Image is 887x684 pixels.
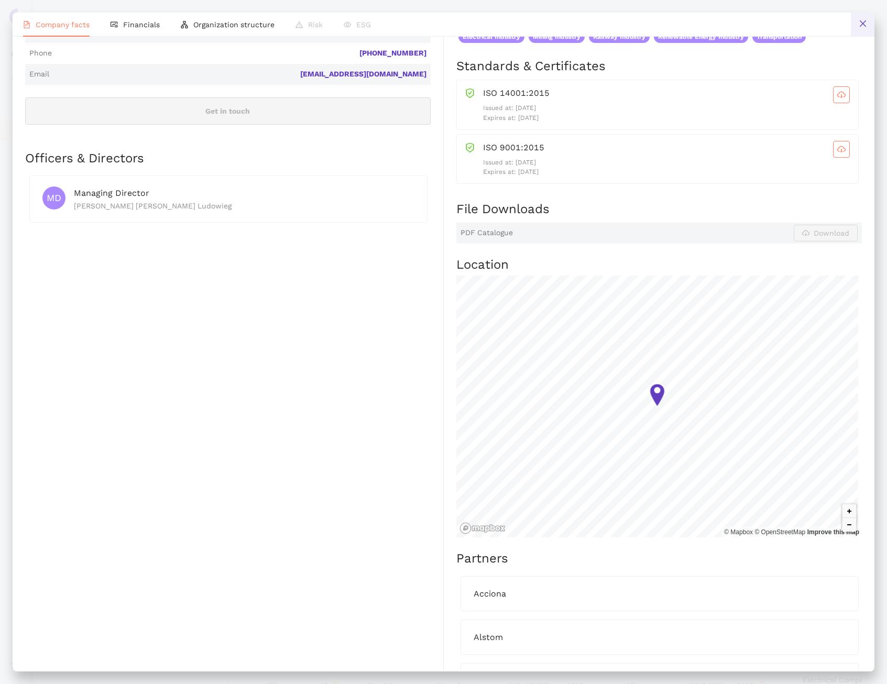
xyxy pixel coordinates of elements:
[834,145,849,153] span: cloud-download
[529,30,585,43] span: Mining Industry
[308,20,323,29] span: Risk
[458,30,524,43] span: Electrical Industry
[834,91,849,99] span: cloud-download
[842,504,856,518] button: Zoom in
[456,58,862,75] h2: Standards & Certificates
[483,113,850,123] p: Expires at: [DATE]
[181,21,188,28] span: apartment
[456,201,862,218] h2: File Downloads
[47,186,61,209] span: MD
[356,20,371,29] span: ESG
[74,200,414,212] div: [PERSON_NAME] [PERSON_NAME] Ludowieg
[465,141,475,152] span: safety-certificate
[752,30,806,43] span: Transportation
[654,30,748,43] span: Renewable Energy Industry
[483,103,850,113] p: Issued at: [DATE]
[29,48,52,59] span: Phone
[25,150,431,168] h2: Officers & Directors
[833,86,850,103] button: cloud-download
[36,20,90,29] span: Company facts
[483,141,850,158] div: ISO 9001:2015
[193,20,275,29] span: Organization structure
[833,141,850,158] button: cloud-download
[344,21,351,28] span: eye
[483,167,850,177] p: Expires at: [DATE]
[459,522,506,534] a: Mapbox logo
[842,518,856,532] button: Zoom out
[465,86,475,98] span: safety-certificate
[483,86,850,103] div: ISO 14001:2015
[851,13,874,36] button: close
[589,30,650,43] span: Railway Industry
[474,631,846,644] div: Alstom
[456,256,862,274] h2: Location
[456,275,858,537] canvas: Map
[111,21,118,28] span: fund-view
[74,188,149,198] span: Managing Director
[474,587,846,600] div: Acciona
[461,228,513,238] span: PDF Catalogue
[295,21,303,28] span: warning
[123,20,160,29] span: Financials
[456,550,862,568] h2: Partners
[483,158,850,168] p: Issued at: [DATE]
[29,69,49,80] span: Email
[859,19,867,28] span: close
